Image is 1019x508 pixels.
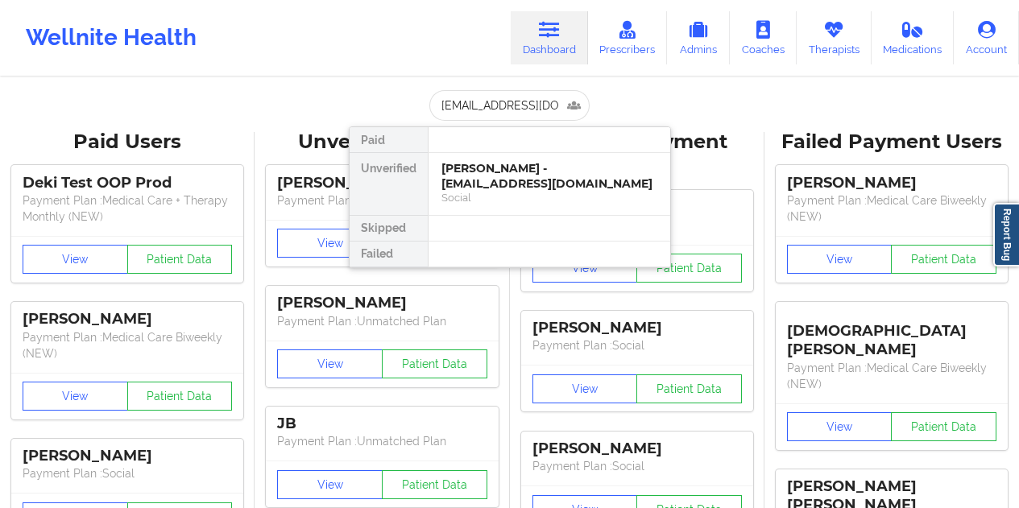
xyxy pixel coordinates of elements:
p: Payment Plan : Medical Care Biweekly (NEW) [787,360,996,392]
div: Deki Test OOP Prod [23,174,232,192]
a: Admins [667,11,730,64]
button: Patient Data [636,374,742,403]
div: [PERSON_NAME] [277,174,487,192]
div: Failed [350,242,428,267]
p: Payment Plan : Unmatched Plan [277,192,487,209]
a: Dashboard [511,11,588,64]
button: View [277,470,383,499]
button: Patient Data [636,254,742,283]
div: Paid [350,127,428,153]
button: View [23,245,128,274]
p: Payment Plan : Medical Care + Therapy Monthly (NEW) [23,192,232,225]
a: Prescribers [588,11,668,64]
button: View [277,349,383,378]
a: Medications [872,11,955,64]
div: [PERSON_NAME] [787,174,996,192]
div: JB [277,415,487,433]
button: Patient Data [891,412,996,441]
div: Paid Users [11,130,243,155]
button: Patient Data [127,245,233,274]
p: Payment Plan : Unmatched Plan [277,433,487,449]
p: Payment Plan : Social [532,458,742,474]
button: View [532,254,638,283]
button: View [787,245,893,274]
div: [PERSON_NAME] [23,310,232,328]
div: Skipped [350,216,428,242]
div: Social [441,191,657,204]
div: Unverified Users [266,130,498,155]
button: Patient Data [382,470,487,499]
div: Unverified [350,153,428,216]
a: Report Bug [993,203,1019,266]
a: Therapists [797,11,872,64]
div: [PERSON_NAME] [277,294,487,312]
p: Payment Plan : Social [532,337,742,353]
button: Patient Data [891,245,996,274]
a: Account [954,11,1019,64]
p: Payment Plan : Medical Care Biweekly (NEW) [23,329,232,361]
button: Patient Data [127,382,233,411]
button: View [532,374,638,403]
div: [PERSON_NAME] [532,440,742,458]
div: [PERSON_NAME] [23,447,232,465]
button: View [787,412,893,441]
button: View [277,229,383,258]
p: Payment Plan : Medical Care Biweekly (NEW) [787,192,996,225]
div: [DEMOGRAPHIC_DATA][PERSON_NAME] [787,310,996,359]
p: Payment Plan : Unmatched Plan [277,313,487,329]
button: View [23,382,128,411]
div: [PERSON_NAME] - [EMAIL_ADDRESS][DOMAIN_NAME] [441,161,657,191]
div: [PERSON_NAME] [532,319,742,337]
a: Coaches [730,11,797,64]
div: Failed Payment Users [776,130,1008,155]
button: Patient Data [382,349,487,378]
p: Payment Plan : Social [23,465,232,481]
